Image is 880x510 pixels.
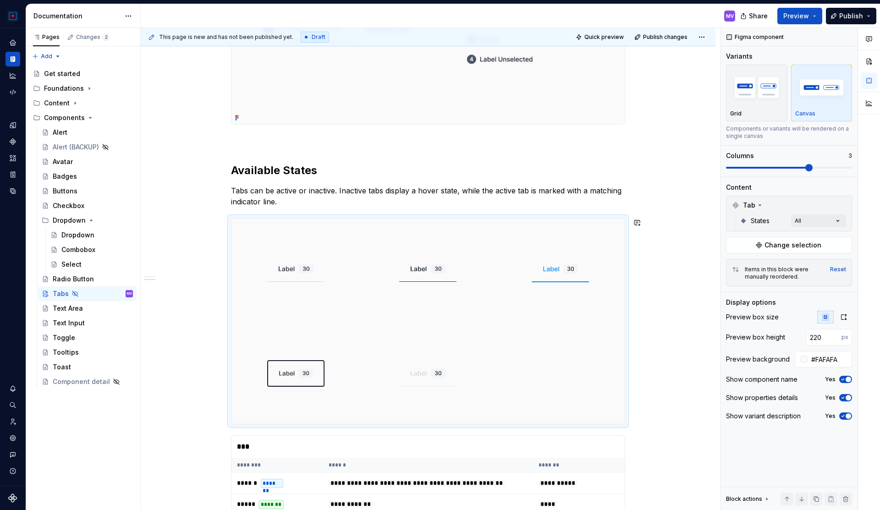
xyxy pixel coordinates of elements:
[726,125,852,140] div: Components or variants will be rendered on a single canvas
[5,414,20,429] a: Invite team
[726,333,785,342] div: Preview box height
[53,348,79,357] div: Tooltips
[44,113,85,122] div: Components
[841,334,848,341] p: px
[53,172,77,181] div: Badges
[38,272,137,286] a: Radio Button
[5,52,20,66] div: Documentation
[730,71,783,104] img: placeholder
[38,360,137,374] a: Toast
[726,393,798,402] div: Show properties details
[726,375,797,384] div: Show component name
[102,33,110,41] span: 2
[751,216,770,225] span: States
[38,140,137,154] a: Alert (BACKUP)
[5,167,20,182] a: Storybook stories
[231,185,625,207] p: Tabs can be active or inactive. Inactive tabs display a hover state, while the active tab is mark...
[29,66,137,389] div: Page tree
[38,125,137,140] a: Alert
[127,289,132,298] div: MV
[749,11,768,21] span: Share
[38,169,137,184] a: Badges
[726,493,770,505] div: Block actions
[38,330,137,345] a: Toggle
[808,351,852,367] input: Auto
[830,266,846,273] button: Reset
[53,362,71,372] div: Toast
[726,151,754,160] div: Columns
[5,118,20,132] a: Design tokens
[53,186,77,196] div: Buttons
[839,11,863,21] span: Publish
[726,298,776,307] div: Display options
[53,333,75,342] div: Toggle
[573,31,628,44] button: Quick preview
[8,494,17,503] svg: Supernova Logo
[312,33,325,41] span: Draft
[825,376,836,383] label: Yes
[5,85,20,99] a: Code automation
[5,134,20,149] div: Components
[826,8,876,24] button: Publish
[726,52,753,61] div: Variants
[726,12,734,20] div: MV
[76,33,110,41] div: Changes
[38,301,137,316] a: Text Area
[38,374,137,389] a: Component detail
[5,184,20,198] a: Data sources
[38,316,137,330] a: Text Input
[231,164,317,177] strong: Available States
[795,217,801,225] div: All
[33,11,120,21] div: Documentation
[791,214,846,227] button: All
[53,128,67,137] div: Alert
[159,33,293,41] span: This page is new and has not been published yet.
[825,412,836,420] label: Yes
[5,431,20,445] a: Settings
[806,329,841,345] input: 116
[736,8,774,24] button: Share
[53,289,69,298] div: Tabs
[791,65,852,121] button: placeholderCanvas
[38,345,137,360] a: Tooltips
[728,198,850,213] div: Tab
[38,213,137,228] div: Dropdown
[44,99,70,108] div: Content
[783,11,809,21] span: Preview
[53,377,110,386] div: Component detail
[795,71,848,104] img: placeholder
[5,398,20,412] button: Search ⌘K
[44,84,84,93] div: Foundations
[743,201,755,210] span: Tab
[29,66,137,81] a: Get started
[632,31,692,44] button: Publish changes
[584,33,624,41] span: Quick preview
[730,110,742,117] p: Grid
[726,355,790,364] div: Preview background
[61,245,95,254] div: Combobox
[53,201,84,210] div: Checkbox
[726,65,787,121] button: placeholderGrid
[5,68,20,83] a: Analytics
[47,257,137,272] a: Select
[53,143,99,152] div: Alert (BACKUP)
[47,228,137,242] a: Dropdown
[53,274,94,284] div: Radio Button
[726,313,779,322] div: Preview box size
[726,495,762,503] div: Block actions
[29,96,137,110] div: Content
[5,381,20,396] button: Notifications
[47,242,137,257] a: Combobox
[848,152,852,159] p: 3
[726,411,801,421] div: Show variant description
[5,35,20,50] a: Home
[29,50,64,63] button: Add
